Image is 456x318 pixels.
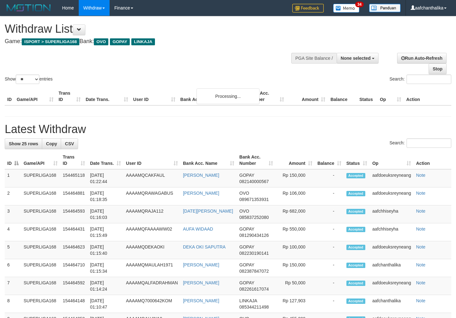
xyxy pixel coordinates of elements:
[239,298,257,303] span: LINKAJA
[5,205,21,223] td: 3
[88,277,123,295] td: [DATE] 01:14:24
[416,280,425,285] a: Note
[239,179,269,184] span: Copy 082140000567 to clipboard
[5,23,298,35] h1: Withdraw List
[22,38,79,45] span: ISPORT > SUPERLIGA168
[239,209,249,214] span: OVO
[333,4,360,13] img: Button%20Memo.svg
[5,87,14,105] th: ID
[5,259,21,277] td: 6
[239,262,254,267] span: GOPAY
[292,4,324,13] img: Feedback.jpg
[370,241,413,259] td: aafdoeuksreyneang
[88,205,123,223] td: [DATE] 01:16:03
[341,56,371,61] span: None selected
[21,277,60,295] td: SUPERLIGA168
[276,169,315,187] td: Rp 150,000
[9,141,38,146] span: Show 25 rows
[16,75,39,84] select: Showentries
[21,187,60,205] td: SUPERLIGA168
[183,173,219,178] a: [PERSON_NAME]
[183,298,219,303] a: [PERSON_NAME]
[5,138,42,149] a: Show 25 rows
[370,151,413,169] th: Op: activate to sort column ascending
[315,205,344,223] td: -
[315,295,344,313] td: -
[346,281,365,286] span: Accepted
[60,241,88,259] td: 154464623
[413,151,451,169] th: Action
[88,295,123,313] td: [DATE] 01:10:47
[245,87,287,105] th: Bank Acc. Number
[407,138,451,148] input: Search:
[5,295,21,313] td: 8
[370,205,413,223] td: aafchhiseyha
[239,197,269,202] span: Copy 089671353931 to clipboard
[416,244,425,249] a: Note
[276,277,315,295] td: Rp 50,000
[123,187,180,205] td: AAAAMQRAWAGABUS
[239,191,249,196] span: OVO
[21,151,60,169] th: Game/API: activate to sort column ascending
[60,223,88,241] td: 154464431
[21,241,60,259] td: SUPERLIGA168
[5,169,21,187] td: 1
[94,38,108,45] span: OVO
[21,295,60,313] td: SUPERLIGA168
[390,75,451,84] label: Search:
[42,138,61,149] a: Copy
[5,75,53,84] label: Show entries
[239,244,254,249] span: GOPAY
[131,38,155,45] span: LINKAJA
[346,245,365,250] span: Accepted
[276,295,315,313] td: Rp 127,903
[328,87,357,105] th: Balance
[88,223,123,241] td: [DATE] 01:15:49
[346,209,365,214] span: Accepted
[315,241,344,259] td: -
[5,187,21,205] td: 2
[123,205,180,223] td: AAAAMQRAJA112
[239,233,269,238] span: Copy 081290434126 to clipboard
[416,173,425,178] a: Note
[416,262,425,267] a: Note
[287,87,328,105] th: Amount
[5,3,53,13] img: MOTION_logo.png
[21,169,60,187] td: SUPERLIGA168
[315,151,344,169] th: Balance: activate to sort column ascending
[60,259,88,277] td: 154464710
[346,227,365,232] span: Accepted
[183,280,219,285] a: [PERSON_NAME]
[60,295,88,313] td: 154464148
[276,223,315,241] td: Rp 550,000
[5,277,21,295] td: 7
[416,298,425,303] a: Note
[315,259,344,277] td: -
[180,151,237,169] th: Bank Acc. Name: activate to sort column ascending
[46,141,57,146] span: Copy
[21,205,60,223] td: SUPERLIGA168
[370,223,413,241] td: aafchhiseyha
[183,244,225,249] a: DEKA OKI SAPUTRA
[370,169,413,187] td: aafdoeuksreyneang
[21,259,60,277] td: SUPERLIGA168
[5,151,21,169] th: ID: activate to sort column descending
[60,277,88,295] td: 154464592
[5,223,21,241] td: 4
[110,38,130,45] span: GOPAY
[370,295,413,313] td: aafchanthalika
[291,53,337,64] div: PGA Site Balance /
[65,141,74,146] span: CSV
[131,87,178,105] th: User ID
[370,187,413,205] td: aafdoeuksreyneang
[276,205,315,223] td: Rp 682,000
[377,87,404,105] th: Op
[88,151,123,169] th: Date Trans.: activate to sort column ascending
[355,2,364,7] span: 34
[416,191,425,196] a: Note
[407,75,451,84] input: Search:
[239,287,269,292] span: Copy 082261617074 to clipboard
[5,241,21,259] td: 5
[123,169,180,187] td: AAAAMQCAKFAUL
[56,87,83,105] th: Trans ID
